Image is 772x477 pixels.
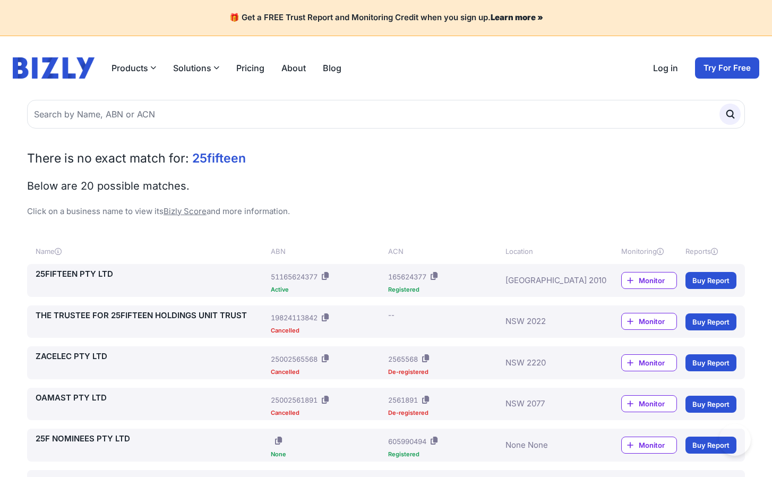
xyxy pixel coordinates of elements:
[27,206,745,218] p: Click on a business name to view its and more information.
[236,62,264,74] a: Pricing
[36,433,267,445] a: 25F NOMINEES PTY LTD
[685,396,736,413] a: Buy Report
[505,351,589,375] div: NSW 2220
[388,410,501,416] div: De-registered
[271,452,384,457] div: None
[621,313,677,330] a: Monitor
[192,151,246,166] span: 25fifteen
[685,313,736,330] a: Buy Report
[491,12,543,22] a: Learn more »
[639,357,676,368] span: Monitor
[505,268,589,293] div: [GEOGRAPHIC_DATA] 2010
[639,275,676,286] span: Monitor
[505,433,589,457] div: None None
[388,271,426,282] div: 165624377
[388,354,418,364] div: 2565568
[505,310,589,334] div: NSW 2022
[13,13,759,23] h4: 🎁 Get a FREE Trust Report and Monitoring Credit when you sign up.
[27,100,745,129] input: Search by Name, ABN or ACN
[639,398,676,409] span: Monitor
[271,271,318,282] div: 51165624377
[36,310,267,322] a: THE TRUSTEE FOR 25FIFTEEN HOLDINGS UNIT TRUST
[505,246,589,257] div: Location
[36,392,267,404] a: OAMAST PTY LTD
[621,395,677,412] a: Monitor
[281,62,306,74] a: About
[685,437,736,454] a: Buy Report
[685,354,736,371] a: Buy Report
[271,354,318,364] div: 25002565568
[271,395,318,405] div: 25002561891
[271,410,384,416] div: Cancelled
[36,246,267,257] div: Name
[621,246,677,257] div: Monitoring
[388,287,501,293] div: Registered
[36,351,267,363] a: ZACELEC PTY LTD
[173,62,219,74] button: Solutions
[271,328,384,334] div: Cancelled
[505,392,589,416] div: NSW 2077
[27,151,189,166] span: There is no exact match for:
[164,206,207,216] a: Bizly Score
[639,316,676,327] span: Monitor
[685,272,736,289] a: Buy Report
[323,62,341,74] a: Blog
[719,424,751,456] iframe: Toggle Customer Support
[653,62,678,74] a: Log in
[639,440,676,450] span: Monitor
[695,57,759,79] a: Try For Free
[388,310,394,320] div: --
[271,369,384,375] div: Cancelled
[271,246,384,257] div: ABN
[388,452,501,457] div: Registered
[621,272,677,289] a: Monitor
[36,268,267,280] a: 25FIFTEEN PTY LTD
[271,287,384,293] div: Active
[388,395,418,405] div: 2561891
[388,436,426,447] div: 605990494
[27,180,190,192] span: Below are 20 possible matches.
[621,354,677,371] a: Monitor
[111,62,156,74] button: Products
[621,437,677,454] a: Monitor
[388,246,501,257] div: ACN
[685,246,736,257] div: Reports
[271,312,318,323] div: 19824113842
[388,369,501,375] div: De-registered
